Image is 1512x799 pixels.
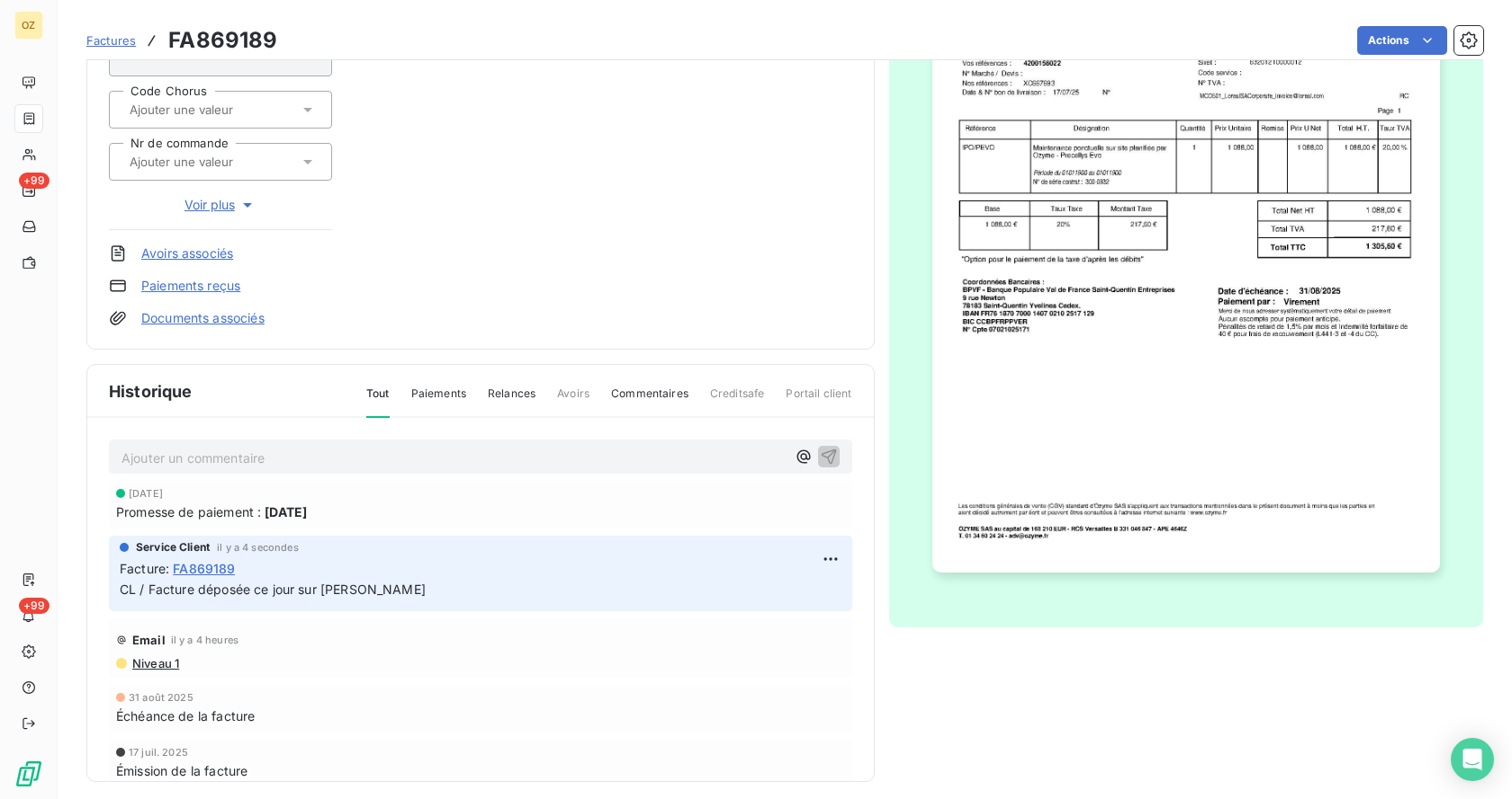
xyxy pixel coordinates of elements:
[611,386,688,416] span: Commentaires
[120,581,426,597] span: CL / Facture déposée ce jour sur [PERSON_NAME]
[128,102,309,118] input: Ajouter une valeur
[19,598,49,614] span: +99
[173,559,235,578] span: FA869189
[141,309,265,327] a: Documents associés
[1357,26,1447,55] button: Actions
[120,559,169,578] span: Facture :
[116,761,247,780] span: Émission de la facture
[109,195,332,215] button: Voir plus
[217,542,299,553] span: il y a 4 secondes
[116,706,255,725] span: Échéance de la facture
[129,747,188,758] span: 17 juil. 2025
[86,33,136,48] span: Factures
[129,692,193,703] span: 31 août 2025
[19,173,49,189] span: +99
[265,502,307,521] span: [DATE]
[14,11,43,40] div: OZ
[184,196,256,214] span: Voir plus
[411,386,466,416] span: Paiements
[14,759,43,788] img: Logo LeanPay
[786,386,851,416] span: Portail client
[557,386,589,416] span: Avoirs
[86,31,136,49] a: Factures
[710,386,765,416] span: Creditsafe
[171,635,238,645] span: il y a 4 heures
[116,502,261,521] span: Promesse de paiement :
[129,488,163,499] span: [DATE]
[1451,738,1494,781] div: Open Intercom Messenger
[488,386,535,416] span: Relances
[141,244,233,262] a: Avoirs associés
[366,386,390,418] span: Tout
[128,154,309,170] input: Ajouter une valeur
[168,24,277,57] h3: FA869189
[132,633,166,647] span: Email
[136,539,210,555] span: Service Client
[109,379,193,404] span: Historique
[141,277,240,295] a: Paiements reçus
[130,656,179,670] span: Niveau 1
